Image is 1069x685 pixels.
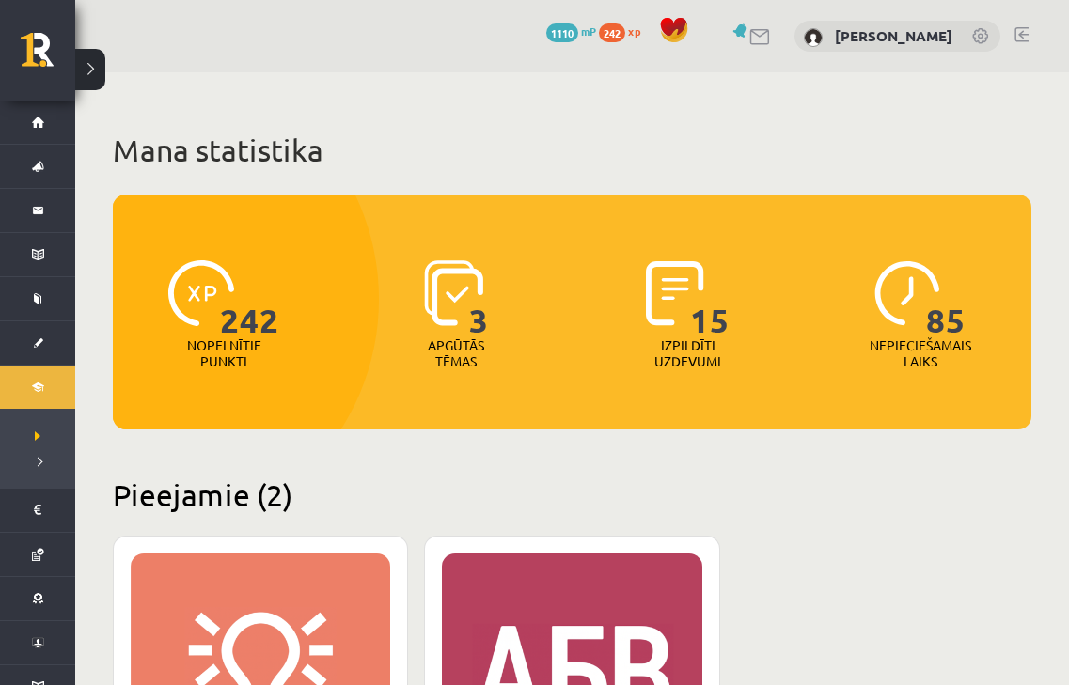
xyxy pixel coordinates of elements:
[419,337,493,369] p: Apgūtās tēmas
[870,337,971,369] p: Nepieciešamais laiks
[113,132,1031,169] h1: Mana statistika
[469,260,489,337] span: 3
[187,337,261,369] p: Nopelnītie punkti
[220,260,279,337] span: 242
[835,26,952,45] a: [PERSON_NAME]
[599,23,625,42] span: 242
[113,476,1031,513] h2: Pieejamie (2)
[804,28,823,47] img: Tomass Šaicāns
[646,260,704,326] img: icon-completed-tasks-ad58ae20a441b2904462921112bc710f1caf180af7a3daa7317a5a94f2d26646.svg
[168,260,234,326] img: icon-xp-0682a9bc20223a9ccc6f5883a126b849a74cddfe5390d2b41b4391c66f2066e7.svg
[628,23,640,39] span: xp
[690,260,730,337] span: 15
[424,260,483,326] img: icon-learned-topics-4a711ccc23c960034f471b6e78daf4a3bad4a20eaf4de84257b87e66633f6470.svg
[546,23,596,39] a: 1110 mP
[599,23,650,39] a: 242 xp
[926,260,966,337] span: 85
[874,260,940,326] img: icon-clock-7be60019b62300814b6bd22b8e044499b485619524d84068768e800edab66f18.svg
[581,23,596,39] span: mP
[21,33,75,80] a: Rīgas 1. Tālmācības vidusskola
[652,337,725,369] p: Izpildīti uzdevumi
[546,23,578,42] span: 1110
